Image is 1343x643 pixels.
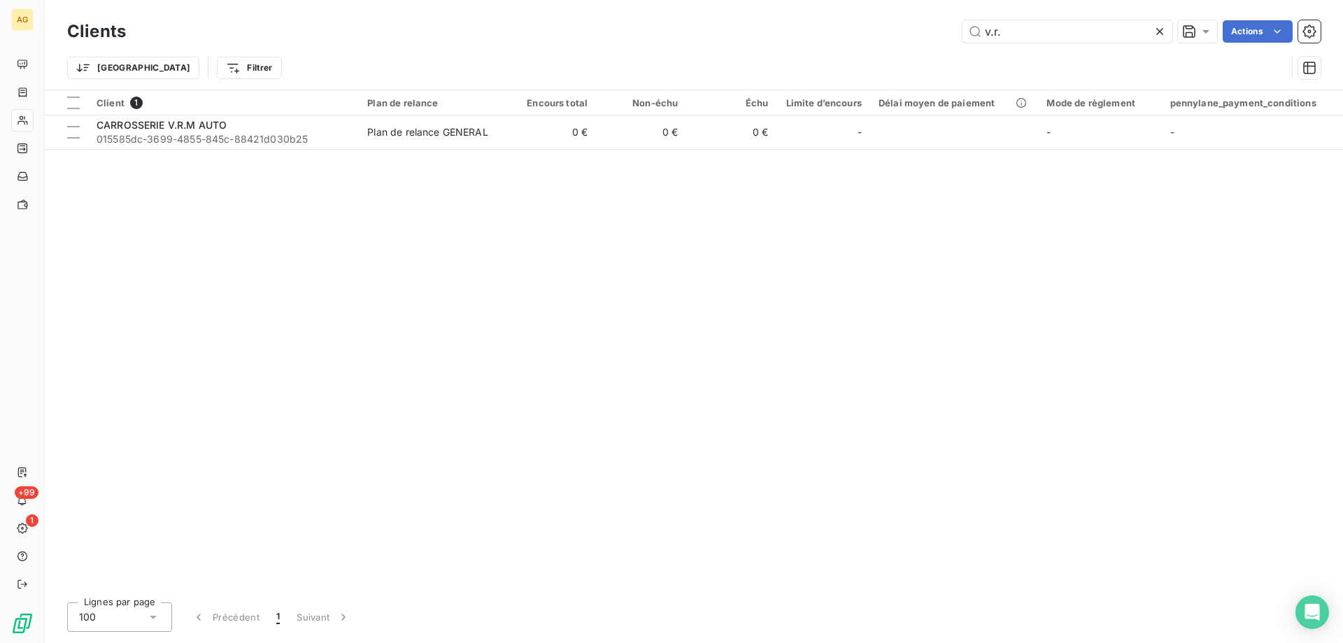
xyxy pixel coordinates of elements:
[288,602,359,632] button: Suivant
[506,115,596,149] td: 0 €
[367,125,488,139] div: Plan de relance GENERAL
[79,610,96,624] span: 100
[276,610,280,624] span: 1
[11,612,34,635] img: Logo LeanPay
[1170,97,1335,108] div: pennylane_payment_conditions
[1223,20,1293,43] button: Actions
[596,115,686,149] td: 0 €
[785,97,862,108] div: Limite d’encours
[962,20,1172,43] input: Rechercher
[183,602,268,632] button: Précédent
[97,119,227,131] span: CARROSSERIE V.R.M AUTO
[514,97,588,108] div: Encours total
[97,132,350,146] span: 015585dc-3699-4855-845c-88421d030b25
[268,602,288,632] button: 1
[858,125,862,139] span: -
[1170,126,1174,138] span: -
[686,115,776,149] td: 0 €
[11,8,34,31] div: AG
[1046,97,1153,108] div: Mode de règlement
[67,19,126,44] h3: Clients
[1295,595,1329,629] div: Open Intercom Messenger
[67,57,199,79] button: [GEOGRAPHIC_DATA]
[217,57,281,79] button: Filtrer
[879,97,1030,108] div: Délai moyen de paiement
[1046,126,1051,138] span: -
[15,486,38,499] span: +99
[130,97,143,109] span: 1
[26,514,38,527] span: 1
[367,97,497,108] div: Plan de relance
[604,97,678,108] div: Non-échu
[695,97,768,108] div: Échu
[97,97,125,108] span: Client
